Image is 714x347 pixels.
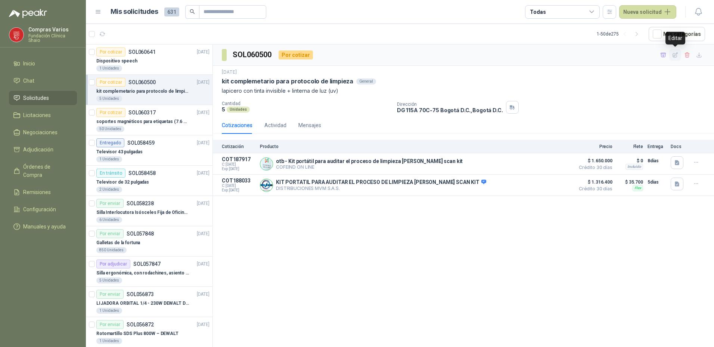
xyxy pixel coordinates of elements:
button: Nueva solicitud [619,5,676,19]
div: Flex [633,185,643,191]
p: DG 115A 70C-75 Bogotá D.C. , Bogotá D.C. [397,107,503,113]
div: Unidades [227,107,250,113]
span: Adjudicación [23,145,53,154]
p: SOL057847 [133,261,161,267]
span: Inicio [23,59,35,68]
div: 1 Unidades [96,65,122,71]
span: Exp: [DATE] [222,167,255,171]
a: Por adjudicarSOL057847[DATE] Silla ergonómica, con rodachines, asiento ajustable en altura, espal... [86,257,212,287]
img: Company Logo [260,158,273,170]
p: Entrega [648,144,666,149]
div: Cotizaciones [222,121,252,129]
p: LIJADORA ORBITAL 1/4 - 230W DEWALT DWE6411-B3 [96,300,189,307]
div: 1 Unidades [96,156,122,162]
a: Manuales y ayuda [9,219,77,234]
span: Licitaciones [23,111,51,119]
div: 50 Unidades [96,126,124,132]
div: Por cotizar [279,50,313,59]
h3: SOL060500 [233,49,273,61]
p: SOL056873 [127,292,154,297]
div: 5 Unidades [96,277,122,283]
p: Televisor de 32 pulgadas [96,179,149,186]
span: Remisiones [23,188,51,196]
p: SOL058238 [127,201,154,206]
div: Por cotizar [96,78,125,87]
div: 850 Unidades [96,247,127,253]
p: Galletas de la fortuna [96,239,140,246]
p: [DATE] [197,291,209,298]
p: Docs [671,144,686,149]
p: SOL058459 [127,140,155,145]
img: Logo peakr [9,9,47,18]
span: Crédito 30 días [575,187,612,191]
p: [DATE] [197,261,209,268]
span: search [190,9,195,14]
p: Flete [617,144,643,149]
p: otb - Kit portátil para auditar el proceso de limpieza [PERSON_NAME] scan kit [276,158,463,164]
p: [DATE] [197,79,209,86]
a: Por enviarSOL056873[DATE] LIJADORA ORBITAL 1/4 - 230W DEWALT DWE6411-B31 Unidades [86,287,212,317]
a: Por enviarSOL058238[DATE] Silla Interlocutora Isósceles Fija de Oficina Tela Negra Just Home Coll... [86,196,212,226]
div: Por cotizar [96,108,125,117]
p: Dispositivo speech [96,58,137,65]
span: $ 1.650.000 [575,156,612,165]
a: Órdenes de Compra [9,160,77,182]
h1: Mis solicitudes [111,6,158,17]
div: General [356,79,376,85]
div: Por enviar [96,229,124,238]
a: Chat [9,74,77,88]
div: Por enviar [96,290,124,299]
p: kit complemetario para protocolo de limpieza [222,77,353,85]
div: 5 Unidades [96,96,122,102]
span: $ 1.316.400 [575,178,612,187]
span: C: [DATE] [222,162,255,167]
div: Incluido [625,164,643,170]
p: Silla ergonómica, con rodachines, asiento ajustable en altura, espaldar alto, [96,270,189,277]
p: [DATE] [222,69,237,76]
p: 8 días [648,156,666,165]
div: Por cotizar [96,47,125,56]
div: 1 - 50 de 275 [597,28,643,40]
a: Solicitudes [9,91,77,105]
p: Compras Varios [28,27,77,32]
p: [DATE] [197,170,209,177]
img: Company Logo [260,179,273,191]
a: Inicio [9,56,77,71]
p: Rotomartillo SDS Plus 800W – DEWALT [96,330,178,337]
span: Órdenes de Compra [23,163,70,179]
p: COFEIND ON LINE [276,164,463,170]
div: Actividad [264,121,286,129]
a: En tránsitoSOL058458[DATE] Televisor de 32 pulgadas2 Unidades [86,166,212,196]
a: EntregadoSOL058459[DATE] Televisor 43 pulgadas1 Unidades [86,135,212,166]
span: Chat [23,77,34,85]
p: $ 0 [617,156,643,165]
p: $ 35.700 [617,178,643,187]
span: Manuales y ayuda [23,222,66,231]
div: 1 Unidades [96,308,122,314]
div: Entregado [96,138,124,147]
a: Remisiones [9,185,77,199]
p: [DATE] [197,321,209,328]
div: 6 Unidades [96,217,122,223]
img: Company Logo [9,28,24,42]
div: Todas [530,8,546,16]
p: SOL058458 [128,171,156,176]
a: Negociaciones [9,125,77,139]
div: Editar [665,32,685,44]
p: COT187917 [222,156,255,162]
span: Solicitudes [23,94,49,102]
p: [DATE] [197,109,209,116]
div: 1 Unidades [96,338,122,344]
a: Por cotizarSOL060500[DATE] kit complemetario para protocolo de limpieza5 Unidades [86,75,212,105]
div: 2 Unidades [96,187,122,193]
p: Producto [260,144,571,149]
p: Precio [575,144,612,149]
p: SOL060317 [128,110,156,115]
span: C: [DATE] [222,184,255,188]
p: kit complemetario para protocolo de limpieza [96,88,189,95]
a: Por enviarSOL057848[DATE] Galletas de la fortuna850 Unidades [86,226,212,257]
p: SOL060641 [128,49,156,55]
a: Licitaciones [9,108,77,122]
p: Silla Interlocutora Isósceles Fija de Oficina Tela Negra Just Home Collection [96,209,189,216]
p: Cantidad [222,101,391,106]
